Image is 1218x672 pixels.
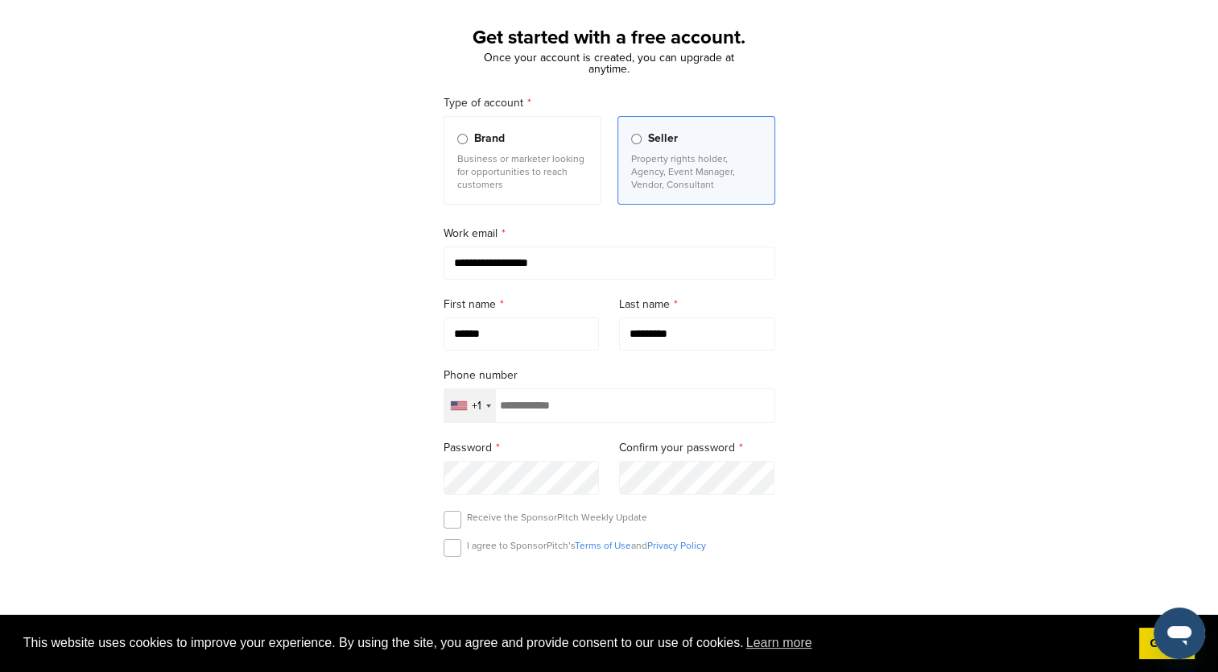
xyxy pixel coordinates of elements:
[472,400,481,412] div: +1
[467,539,706,552] p: I agree to SponsorPitch’s and
[744,631,815,655] a: learn more about cookies
[467,511,647,524] p: Receive the SponsorPitch Weekly Update
[631,152,762,191] p: Property rights holder, Agency, Event Manager, Vendor, Consultant
[518,575,701,623] iframe: reCAPTCHA
[1154,608,1205,659] iframe: Button to launch messaging window
[23,631,1126,655] span: This website uses cookies to improve your experience. By using the site, you agree and provide co...
[575,540,631,551] a: Terms of Use
[619,296,775,313] label: Last name
[457,134,468,144] input: Brand Business or marketer looking for opportunities to reach customers
[444,389,496,422] div: Selected country
[619,439,775,457] label: Confirm your password
[444,94,775,112] label: Type of account
[631,134,642,144] input: Seller Property rights holder, Agency, Event Manager, Vendor, Consultant
[444,439,600,457] label: Password
[424,23,795,52] h1: Get started with a free account.
[444,296,600,313] label: First name
[444,225,775,243] label: Work email
[484,51,734,76] span: Once your account is created, you can upgrade at anytime.
[648,130,678,147] span: Seller
[474,130,505,147] span: Brand
[647,540,706,551] a: Privacy Policy
[457,152,588,191] p: Business or marketer looking for opportunities to reach customers
[1139,628,1195,660] a: dismiss cookie message
[444,367,775,384] label: Phone number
